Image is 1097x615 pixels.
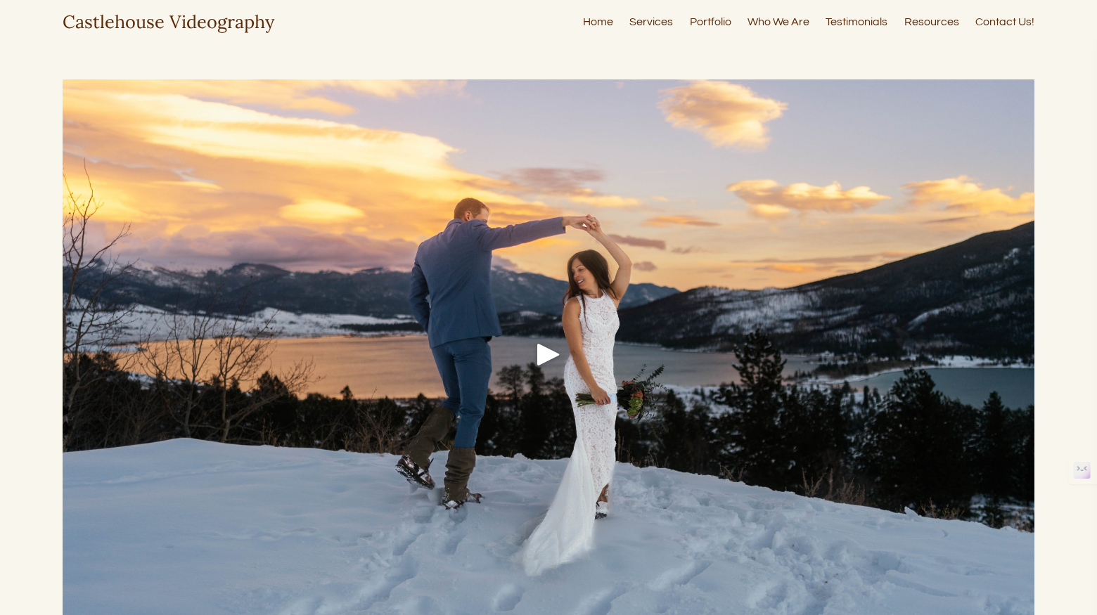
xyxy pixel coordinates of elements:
a: Testimonials [826,12,887,31]
a: Who We Are [748,12,809,31]
div: Play [532,337,565,371]
a: Resources [904,12,959,31]
a: Contact Us! [975,12,1034,31]
a: Services [629,12,673,31]
a: Castlehouse Videography [63,10,274,33]
a: Portfolio [690,12,731,31]
a: Home [583,12,613,31]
